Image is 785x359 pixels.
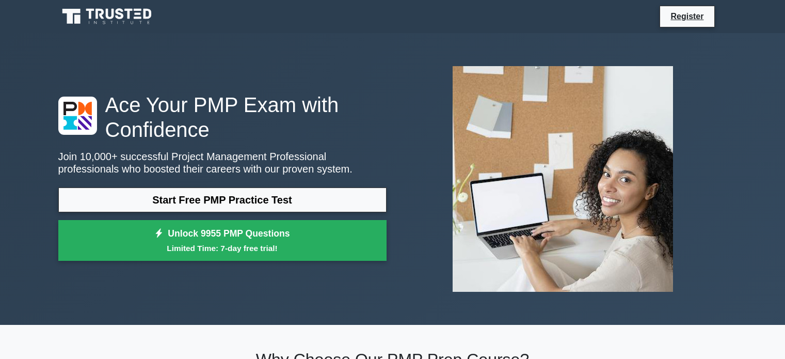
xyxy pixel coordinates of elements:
[58,150,387,175] p: Join 10,000+ successful Project Management Professional professionals who boosted their careers w...
[71,242,374,254] small: Limited Time: 7-day free trial!
[664,10,710,23] a: Register
[58,188,387,212] a: Start Free PMP Practice Test
[58,92,387,142] h1: Ace Your PMP Exam with Confidence
[58,220,387,261] a: Unlock 9955 PMP QuestionsLimited Time: 7-day free trial!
